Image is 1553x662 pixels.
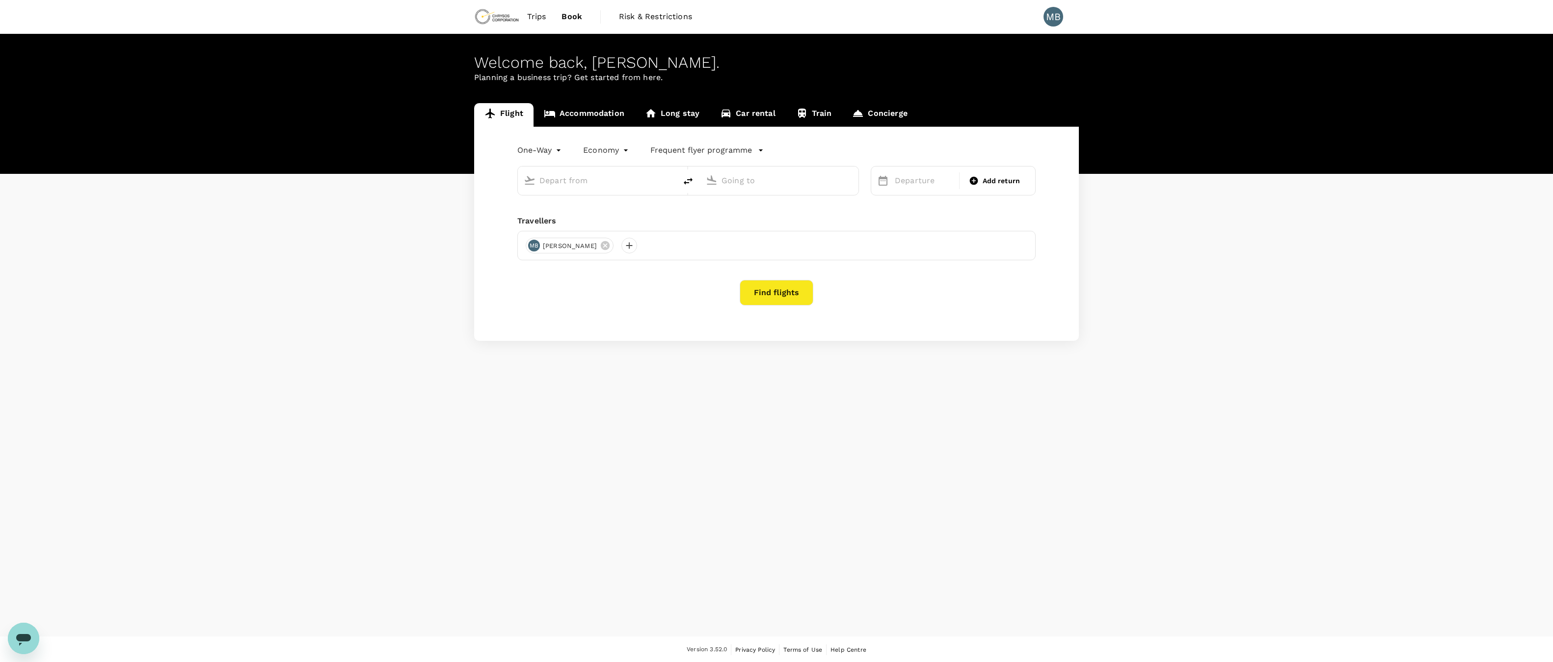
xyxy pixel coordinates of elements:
[517,215,1036,227] div: Travellers
[537,241,603,251] span: [PERSON_NAME]
[735,644,775,655] a: Privacy Policy
[783,644,822,655] a: Terms of Use
[8,623,39,654] iframe: Button to launch messaging window
[534,103,635,127] a: Accommodation
[474,72,1079,83] p: Planning a business trip? Get started from here.
[895,175,953,187] p: Departure
[650,144,752,156] p: Frequent flyer programme
[650,144,764,156] button: Frequent flyer programme
[619,11,692,23] span: Risk & Restrictions
[852,179,854,181] button: Open
[583,142,631,158] div: Economy
[1044,7,1063,27] div: MB
[528,240,540,251] div: MB
[983,176,1020,186] span: Add return
[842,103,917,127] a: Concierge
[830,644,866,655] a: Help Centre
[786,103,842,127] a: Train
[830,646,866,653] span: Help Centre
[635,103,710,127] a: Long stay
[474,103,534,127] a: Flight
[526,238,614,253] div: MB[PERSON_NAME]
[722,173,838,188] input: Going to
[735,646,775,653] span: Privacy Policy
[710,103,786,127] a: Car rental
[474,54,1079,72] div: Welcome back , [PERSON_NAME] .
[783,646,822,653] span: Terms of Use
[474,6,519,28] img: Chrysos Corporation
[539,173,656,188] input: Depart from
[669,179,671,181] button: Open
[676,169,700,193] button: delete
[562,11,582,23] span: Book
[517,142,563,158] div: One-Way
[527,11,546,23] span: Trips
[687,645,727,655] span: Version 3.52.0
[740,280,813,305] button: Find flights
